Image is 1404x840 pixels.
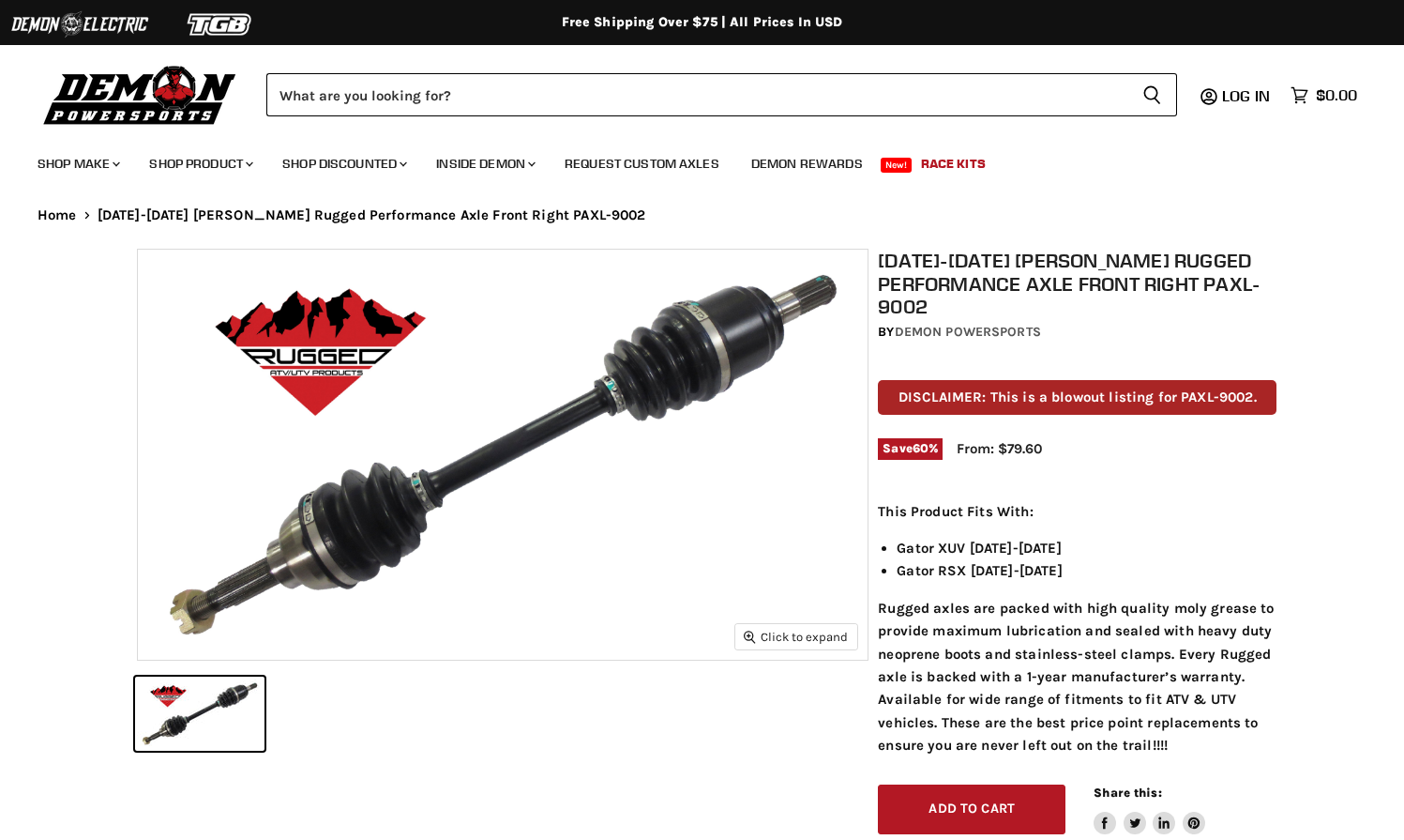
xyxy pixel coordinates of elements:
[1281,82,1366,109] a: $0.00
[38,61,243,128] img: Demon Powersports
[1127,73,1177,116] button: Search
[138,250,867,660] img: 2011-2022 John Deere Rugged Performance Axle Front Right PAXL-9002
[551,145,733,183] a: Request Custom Axles
[266,73,1177,116] form: Product
[135,677,264,751] button: 2011-2022 John Deere Rugged Performance Axle Front Right PAXL-9002 thumbnail
[897,537,1276,559] li: Gator XUV [DATE]-[DATE]
[422,145,547,183] a: Inside Demon
[268,145,418,183] a: Shop Discounted
[878,438,943,459] span: Save %
[881,158,913,173] span: New!
[23,145,131,183] a: Shop Make
[878,380,1276,415] p: DISCLAIMER: This is a blowout listing for PAXL-9002.
[150,7,291,42] img: TGB Logo 2
[878,249,1276,318] h1: [DATE]-[DATE] [PERSON_NAME] Rugged Performance Axle Front Right PAXL-9002
[878,500,1276,757] div: Rugged axles are packed with high quality moly grease to provide maximum lubrication and sealed w...
[98,207,646,223] span: [DATE]-[DATE] [PERSON_NAME] Rugged Performance Axle Front Right PAXL-9002
[1316,86,1357,104] span: $0.00
[135,145,264,183] a: Shop Product
[735,624,857,649] button: Click to expand
[928,801,1015,817] span: Add to cart
[38,207,77,223] a: Home
[895,324,1041,340] a: Demon Powersports
[878,322,1276,343] div: by
[1222,86,1270,105] span: Log in
[737,145,877,183] a: Demon Rewards
[266,73,1127,116] input: Search
[878,785,1065,834] button: Add to cart
[878,500,1276,523] p: This Product Fits With:
[1094,785,1205,834] aside: Share this:
[1094,786,1161,800] span: Share this:
[957,440,1042,457] span: From: $79.60
[1214,87,1281,104] a: Log in
[897,559,1276,582] li: Gator RSX [DATE]-[DATE]
[23,137,1352,183] ul: Main menu
[744,630,848,644] span: Click to expand
[9,7,150,42] img: Demon Electric Logo 2
[913,441,928,455] span: 60
[907,145,1000,183] a: Race Kits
